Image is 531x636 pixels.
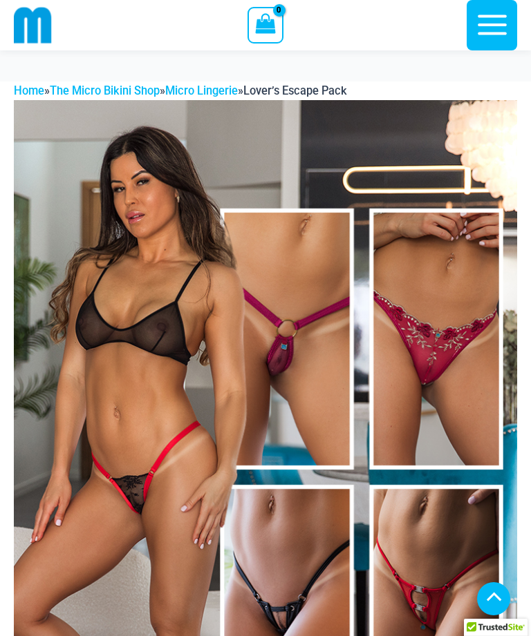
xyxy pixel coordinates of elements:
a: Micro Lingerie [165,84,238,97]
a: The Micro Bikini Shop [50,84,160,97]
a: View Shopping Cart, empty [248,7,283,43]
span: Lover’s Escape Pack [243,84,347,97]
a: Home [14,84,44,97]
span: » » » [14,84,347,97]
img: cropped mm emblem [14,6,52,44]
